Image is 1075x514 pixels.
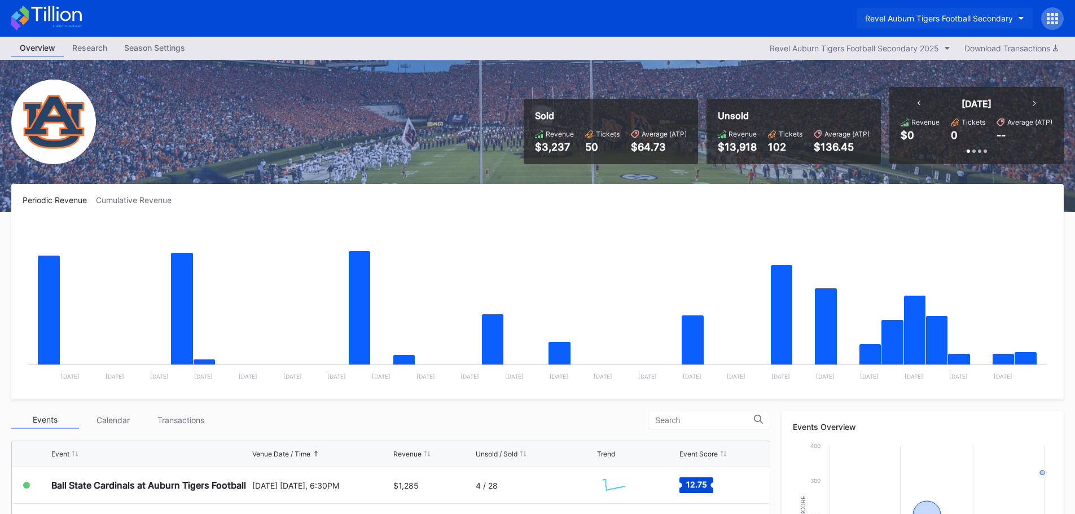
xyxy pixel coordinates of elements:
[393,481,419,490] div: $1,285
[814,141,870,153] div: $136.45
[824,130,870,138] div: Average (ATP)
[816,373,835,380] text: [DATE]
[505,373,524,380] text: [DATE]
[476,450,517,458] div: Unsold / Sold
[460,373,479,380] text: [DATE]
[779,130,802,138] div: Tickets
[51,450,69,458] div: Event
[393,450,422,458] div: Revenue
[1007,118,1052,126] div: Average (ATP)
[683,373,701,380] text: [DATE]
[594,373,612,380] text: [DATE]
[679,450,718,458] div: Event Score
[810,477,820,484] text: 300
[252,481,391,490] div: [DATE] [DATE], 6:30PM
[951,129,958,141] div: 0
[686,480,707,489] text: 12.75
[116,39,194,57] a: Season Settings
[860,373,879,380] text: [DATE]
[962,118,985,126] div: Tickets
[79,411,147,429] div: Calendar
[596,130,620,138] div: Tickets
[546,130,574,138] div: Revenue
[23,195,96,205] div: Periodic Revenue
[283,373,302,380] text: [DATE]
[327,373,346,380] text: [DATE]
[631,141,687,153] div: $64.73
[959,41,1064,56] button: Download Transactions
[810,442,820,449] text: 400
[585,141,620,153] div: 50
[718,141,757,153] div: $13,918
[239,373,257,380] text: [DATE]
[718,110,870,121] div: Unsold
[905,373,923,380] text: [DATE]
[911,118,940,126] div: Revenue
[768,141,802,153] div: 102
[949,373,968,380] text: [DATE]
[116,39,194,56] div: Season Settings
[597,450,615,458] div: Trend
[550,373,568,380] text: [DATE]
[994,373,1012,380] text: [DATE]
[642,130,687,138] div: Average (ATP)
[771,373,790,380] text: [DATE]
[865,14,1013,23] div: Revel Auburn Tigers Football Secondary
[96,195,181,205] div: Cumulative Revenue
[11,411,79,429] div: Events
[23,219,1052,388] svg: Chart title
[655,416,754,425] input: Search
[727,373,745,380] text: [DATE]
[11,80,96,164] img: Revel_Auburn_Tigers_Football_Secondary.png
[793,422,1052,432] div: Events Overview
[64,39,116,56] div: Research
[476,481,498,490] div: 4 / 28
[962,98,991,109] div: [DATE]
[61,373,80,380] text: [DATE]
[106,373,124,380] text: [DATE]
[535,141,574,153] div: $3,237
[997,129,1006,141] div: --
[764,41,956,56] button: Revel Auburn Tigers Football Secondary 2025
[252,450,310,458] div: Venue Date / Time
[535,110,687,121] div: Sold
[150,373,169,380] text: [DATE]
[11,39,64,57] a: Overview
[597,471,631,499] svg: Chart title
[770,43,939,53] div: Revel Auburn Tigers Football Secondary 2025
[51,480,246,491] div: Ball State Cardinals at Auburn Tigers Football
[857,8,1033,29] button: Revel Auburn Tigers Football Secondary
[901,129,914,141] div: $0
[638,373,657,380] text: [DATE]
[194,373,213,380] text: [DATE]
[964,43,1058,53] div: Download Transactions
[147,411,214,429] div: Transactions
[64,39,116,57] a: Research
[372,373,390,380] text: [DATE]
[416,373,435,380] text: [DATE]
[729,130,757,138] div: Revenue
